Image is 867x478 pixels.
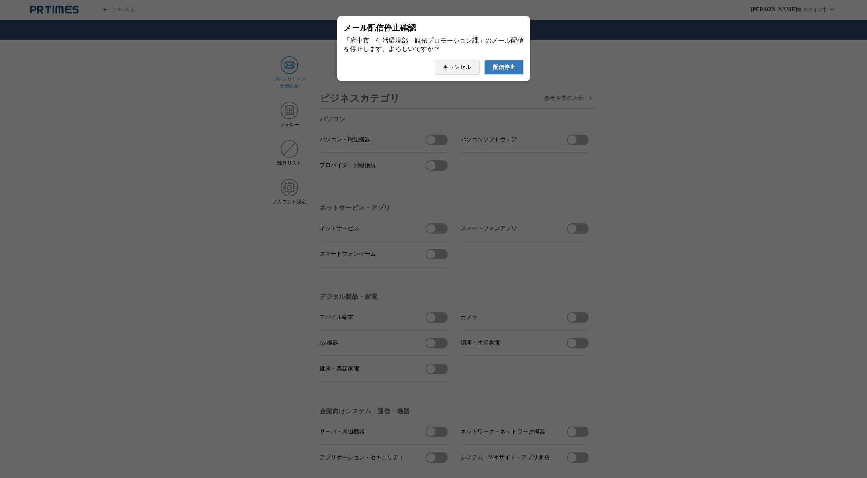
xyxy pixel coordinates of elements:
span: キャンセル [443,64,471,71]
span: メール配信停止確認 [344,22,416,33]
span: 配信停止 [493,64,515,71]
div: 「府中市 生活環境部 観光プロモーション課」のメール配信を停止します。よろしいですか？ [344,37,524,53]
button: 配信停止 [484,60,524,75]
button: キャンセル [435,60,480,75]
